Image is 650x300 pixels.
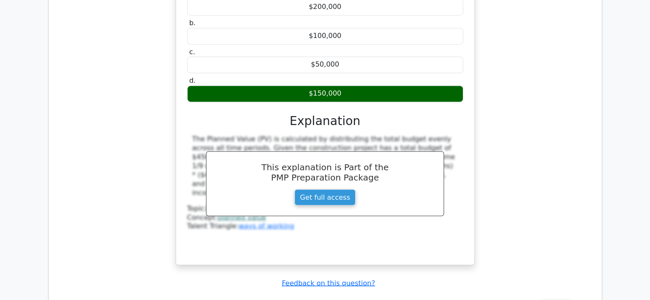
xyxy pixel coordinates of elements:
div: $50,000 [187,56,463,73]
a: Get full access [294,189,356,205]
span: c. [189,48,195,56]
div: $150,000 [187,85,463,102]
span: d. [189,76,196,84]
div: Topic: [187,204,463,213]
div: $100,000 [187,28,463,44]
a: Feedback on this question? [282,279,375,287]
h3: Explanation [192,114,458,128]
div: Concept: [187,213,463,222]
a: ways of working [238,221,294,230]
div: The Planned Value (PV) is calculated by distributing the total budget evenly across all time peri... [192,135,458,197]
div: Talent Triangle: [187,204,463,230]
span: b. [189,19,196,27]
a: planned value [218,213,266,221]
